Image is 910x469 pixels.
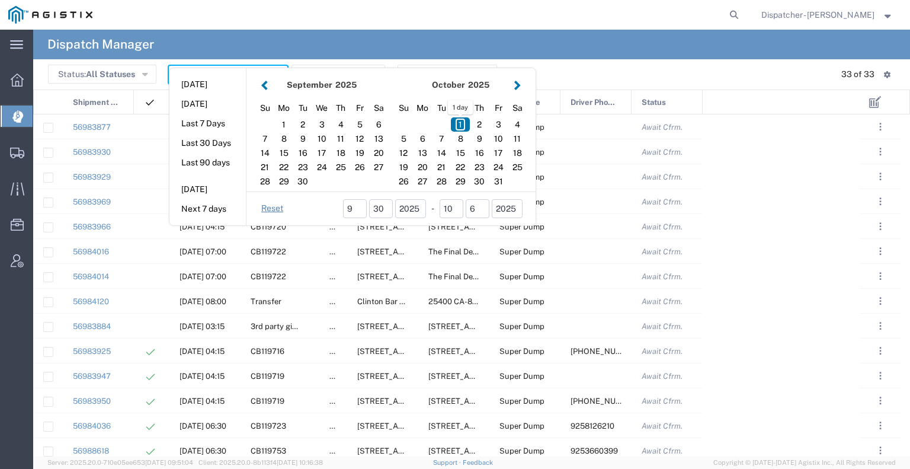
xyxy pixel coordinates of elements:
[169,95,246,113] button: [DATE]
[293,117,312,132] div: 2
[312,160,331,174] div: 24
[357,222,539,231] span: 6501 Florin Perkins Rd, Sacramento, California, United States
[428,247,781,256] span: The Final Destination is not defined yet, Placerville, California, United States
[642,297,682,306] span: Await Cfrm.
[86,69,135,79] span: All Statuses
[357,372,539,381] span: 6501 Florin Perkins Rd, Sacramento, California, United States
[451,117,470,132] div: 1
[47,30,154,59] h4: Dispatch Manager
[642,148,682,157] span: Await Cfrm.
[879,319,882,333] span: . . .
[642,90,666,115] span: Status
[432,160,451,174] div: 21
[428,422,546,430] span: 23626 Foresthill Rd, Foresthill, California, United States
[879,394,882,408] span: . . .
[251,222,286,231] span: CB119720
[872,417,889,434] button: ...
[489,132,508,146] div: 10
[499,222,544,231] span: Super Dump
[489,117,508,132] div: 3
[312,117,331,132] div: 3
[642,247,682,256] span: Await Cfrm.
[428,222,546,231] span: 10936 Iron Mountain Rd, Redding, California, United States
[350,146,369,160] div: 19
[329,297,347,306] span: false
[879,219,882,234] span: . . .
[451,174,470,189] div: 29
[261,203,283,215] a: Reset
[251,446,286,455] span: CB119753
[331,99,350,117] div: Thursday
[169,200,246,218] button: Next 7 days
[413,99,432,117] div: Monday
[508,117,527,132] div: 4
[761,8,894,22] button: Dispatcher - [PERSON_NAME]
[369,117,388,132] div: 6
[642,272,682,281] span: Await Cfrm.
[642,123,682,132] span: Await Cfrm.
[198,459,323,466] span: Client: 2025.20.0-8b113f4
[451,160,470,174] div: 22
[369,99,388,117] div: Saturday
[73,247,109,256] a: 56984016
[73,173,111,181] a: 56983929
[508,160,527,174] div: 25
[329,397,347,406] span: false
[395,199,426,218] input: yyyy
[413,160,432,174] div: 20
[642,446,682,455] span: Await Cfrm.
[872,168,889,185] button: ...
[440,199,463,218] input: mm
[255,146,274,160] div: 14
[274,174,293,189] div: 29
[251,372,284,381] span: CB119719
[432,146,451,160] div: 14
[331,160,350,174] div: 25
[255,160,274,174] div: 21
[73,272,109,281] a: 56984014
[251,297,281,306] span: Transfer
[144,97,156,109] img: icon
[571,422,614,430] span: 9258126210
[451,132,470,146] div: 8
[329,347,347,356] span: false
[642,197,682,206] span: Await Cfrm.
[489,174,508,189] div: 31
[428,297,637,306] span: 25400 CA-88, Pioneer, California, United States
[255,99,274,117] div: Sunday
[73,148,111,157] a: 56983930
[428,272,781,281] span: The Final Destination is not defined yet, Placerville, California, United States
[169,114,246,133] button: Last 7 Days
[872,218,889,235] button: ...
[329,247,347,256] span: false
[329,322,347,331] span: false
[180,272,226,281] span: 10/02/2025, 07:00
[428,372,546,381] span: 10936 Iron Mountain Rd, Redding, California, United States
[369,146,388,160] div: 20
[180,446,226,455] span: 10/01/2025, 06:30
[872,343,889,359] button: ...
[428,446,546,455] span: 23626 Foresthill Rd, Foresthill, California, United States
[293,99,312,117] div: Tuesday
[293,160,312,174] div: 23
[48,65,156,84] button: Status:All Statuses
[394,132,413,146] div: 5
[642,422,682,430] span: Await Cfrm.
[169,180,246,199] button: [DATE]
[329,446,347,455] span: false
[571,446,618,455] span: 9253660399
[499,372,544,381] span: Super Dump
[277,459,323,466] span: [DATE] 10:16:38
[73,446,109,455] a: 56988618
[180,322,225,331] span: 10/03/2025, 03:15
[872,119,889,135] button: ...
[470,146,489,160] div: 16
[571,347,640,356] span: 916-207-5484
[255,132,274,146] div: 7
[431,202,434,215] span: -
[274,117,293,132] div: 1
[872,143,889,160] button: ...
[73,322,111,331] a: 56983884
[251,397,284,406] span: CB119719
[357,272,475,281] span: 6400 Claim St, Placerville, California, United States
